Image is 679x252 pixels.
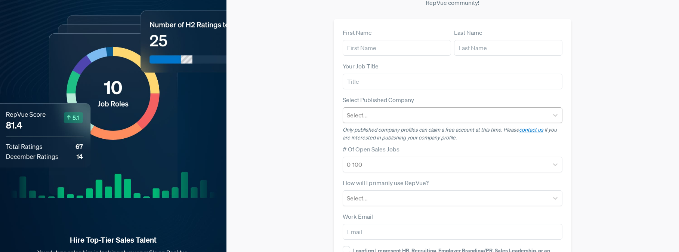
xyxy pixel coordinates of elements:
[343,62,379,71] label: Your Job Title
[343,126,562,142] p: Only published company profiles can claim a free account at this time. Please if you are interest...
[343,28,372,37] label: First Name
[454,28,482,37] label: Last Name
[343,224,562,240] input: Email
[343,178,429,187] label: How will I primarily use RepVue?
[343,40,451,56] input: First Name
[12,235,214,245] strong: Hire Top-Tier Sales Talent
[343,212,373,221] label: Work Email
[519,126,543,133] a: contact us
[343,95,414,104] label: Select Published Company
[454,40,562,56] input: Last Name
[343,74,562,89] input: Title
[343,145,399,154] label: # Of Open Sales Jobs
